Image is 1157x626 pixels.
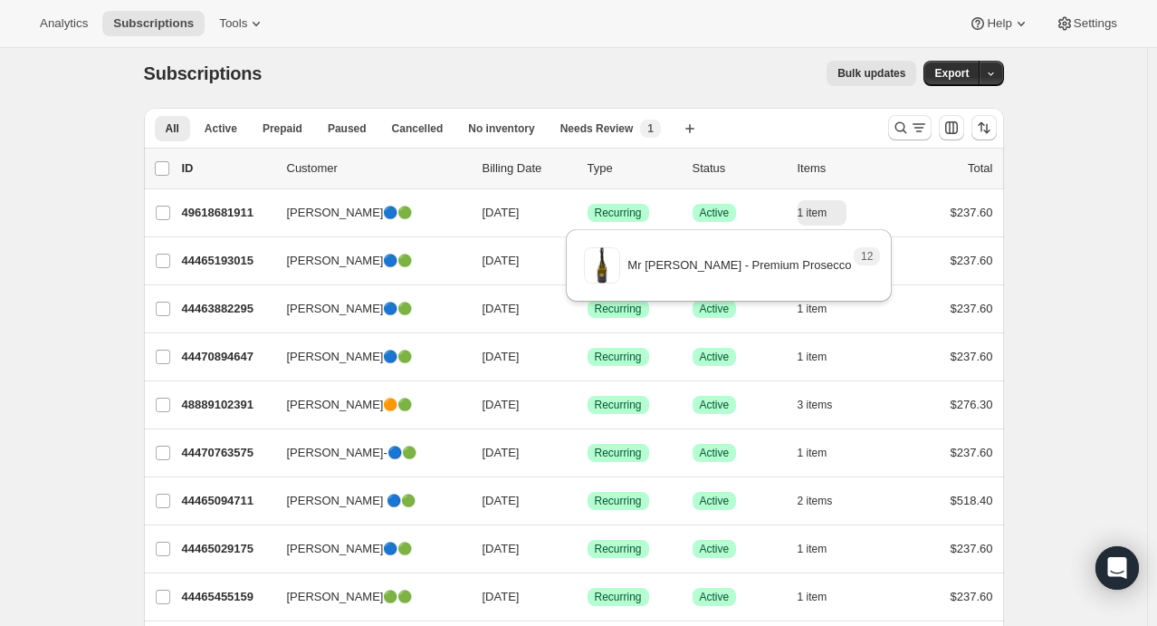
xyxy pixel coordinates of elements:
p: 44465455159 [182,588,273,606]
span: [DATE] [483,206,520,219]
span: $237.60 [951,350,993,363]
button: [PERSON_NAME]🔵🟢 [276,198,457,227]
span: [PERSON_NAME]🟢🟢 [287,588,413,606]
button: 1 item [798,200,847,226]
button: [PERSON_NAME]🔵🟢 [276,294,457,323]
img: variant image [584,247,620,284]
span: [PERSON_NAME]🟠🟢 [287,396,413,414]
p: ID [182,159,273,178]
div: Open Intercom Messenger [1095,546,1139,590]
span: $518.40 [951,494,993,507]
span: 1 item [798,350,827,364]
div: 48889102391[PERSON_NAME]🟠🟢[DATE]SuccessRecurringSuccessActive3 items$276.30 [182,392,993,418]
button: 1 item [798,440,847,466]
p: Billing Date [483,159,573,178]
button: Bulk updates [827,61,916,86]
span: Help [987,16,1011,31]
div: IDCustomerBilling DateTypeStatusItemsTotal [182,159,993,178]
span: $237.60 [951,590,993,603]
button: Subscriptions [102,11,205,36]
span: 1 item [798,542,827,556]
button: [PERSON_NAME]🔵🟢 [276,535,457,563]
span: Active [700,446,730,460]
span: [PERSON_NAME]🔵🟢 [287,252,413,270]
span: $237.60 [951,302,993,315]
span: [PERSON_NAME]🔵🟢 [287,348,413,366]
button: Sort the results [971,115,997,140]
p: Total [968,159,992,178]
span: [DATE] [483,446,520,459]
span: [PERSON_NAME]🔵🟢 [287,204,413,222]
span: Active [700,206,730,220]
span: $237.60 [951,254,993,267]
p: 44470894647 [182,348,273,366]
div: 44470894647[PERSON_NAME]🔵🟢[DATE]SuccessRecurringSuccessActive1 item$237.60 [182,344,993,370]
span: Recurring [595,398,642,412]
span: Needs Review [560,121,634,136]
div: 44463882295[PERSON_NAME]🔵🟢[DATE]SuccessRecurringSuccessActive1 item$237.60 [182,296,993,322]
span: Export [934,66,969,81]
span: 1 item [798,446,827,460]
p: 44470763575 [182,444,273,462]
span: [PERSON_NAME]🔵🟢 [287,300,413,318]
button: 3 items [798,392,853,418]
button: [PERSON_NAME]🔵🟢 [276,342,457,371]
span: $237.60 [951,542,993,555]
button: Create new view [675,116,704,141]
span: [DATE] [483,398,520,411]
span: Settings [1074,16,1117,31]
button: Export [923,61,980,86]
span: 1 item [798,590,827,604]
span: [PERSON_NAME] 🔵🟢 [287,492,416,510]
span: [DATE] [483,254,520,267]
span: $237.60 [951,446,993,459]
span: Active [700,590,730,604]
span: Active [700,494,730,508]
button: Settings [1045,11,1128,36]
button: Search and filter results [888,115,932,140]
span: All [166,121,179,136]
button: Help [958,11,1040,36]
span: [DATE] [483,590,520,603]
span: Recurring [595,590,642,604]
span: [DATE] [483,542,520,555]
span: $237.60 [951,206,993,219]
button: Tools [208,11,276,36]
p: 44465094711 [182,492,273,510]
span: Analytics [40,16,88,31]
p: 44465029175 [182,540,273,558]
span: [DATE] [483,302,520,315]
p: 49618681911 [182,204,273,222]
span: Recurring [595,350,642,364]
div: 44465193015[PERSON_NAME]🔵🟢[DATE]SuccessRecurringSuccessActive1 item$237.60 [182,248,993,274]
span: Tools [219,16,247,31]
button: [PERSON_NAME]-🔵🟢 [276,438,457,467]
p: Customer [287,159,468,178]
div: Items [798,159,888,178]
button: [PERSON_NAME]🟠🟢 [276,390,457,419]
button: [PERSON_NAME] 🔵🟢 [276,486,457,515]
span: 2 items [798,494,833,508]
button: Analytics [29,11,99,36]
span: Prepaid [263,121,302,136]
p: 44463882295 [182,300,273,318]
span: Subscriptions [144,63,263,83]
span: Subscriptions [113,16,194,31]
span: [DATE] [483,350,520,363]
button: 2 items [798,488,853,514]
div: 44465094711[PERSON_NAME] 🔵🟢[DATE]SuccessRecurringSuccessActive2 items$518.40 [182,488,993,514]
button: [PERSON_NAME]🔵🟢 [276,246,457,275]
button: 1 item [798,584,847,610]
button: 1 item [798,344,847,370]
span: [DATE] [483,494,520,507]
span: 12 [861,249,873,264]
p: Status [693,159,783,178]
span: Recurring [595,494,642,508]
div: 44465455159[PERSON_NAME]🟢🟢[DATE]SuccessRecurringSuccessActive1 item$237.60 [182,584,993,610]
p: Mr [PERSON_NAME] - Premium Prosecco [627,256,851,274]
span: 1 [647,121,654,136]
button: [PERSON_NAME]🟢🟢 [276,583,457,612]
button: Customize table column order and visibility [939,115,964,140]
span: Paused [328,121,367,136]
div: 44470763575[PERSON_NAME]-🔵🟢[DATE]SuccessRecurringSuccessActive1 item$237.60 [182,440,993,466]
